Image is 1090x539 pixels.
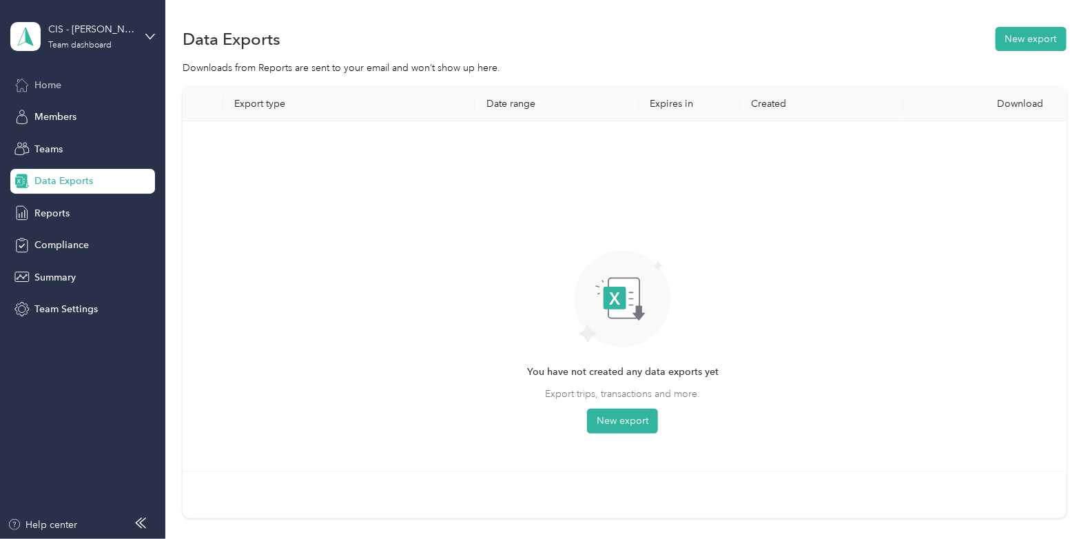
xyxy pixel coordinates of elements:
span: Compliance [34,238,89,252]
span: Reports [34,206,70,221]
div: Download [914,98,1055,110]
span: Team Settings [34,302,98,316]
span: Data Exports [34,174,93,188]
th: Expires in [639,87,741,121]
span: You have not created any data exports yet [527,365,719,380]
span: Summary [34,270,76,285]
span: Members [34,110,76,124]
span: Home [34,78,61,92]
div: Team dashboard [48,41,112,50]
th: Created [741,87,903,121]
span: Teams [34,142,63,156]
button: New export [587,409,658,434]
div: Downloads from Reports are sent to your email and won’t show up here. [183,61,1067,75]
button: New export [996,27,1067,51]
th: Export type [223,87,475,121]
button: Help center [8,518,78,532]
span: Export trips, transactions and more. [545,387,700,401]
iframe: Everlance-gr Chat Button Frame [1013,462,1090,539]
div: CIS - [PERSON_NAME] Team [48,22,134,37]
th: Date range [475,87,638,121]
h1: Data Exports [183,32,280,46]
